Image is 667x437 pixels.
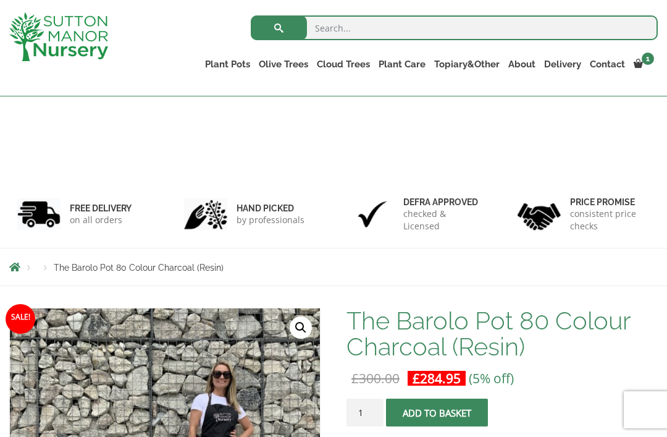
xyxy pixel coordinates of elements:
button: Add to basket [386,399,488,426]
p: by professionals [237,214,304,226]
img: logo [9,12,108,61]
a: Olive Trees [254,56,313,73]
h6: Defra approved [403,197,483,208]
a: About [504,56,540,73]
img: 2.jpg [184,198,227,230]
img: 4.jpg [518,195,561,233]
p: checked & Licensed [403,208,483,232]
input: Search... [251,15,658,40]
a: Topiary&Other [430,56,504,73]
nav: Breadcrumbs [9,262,658,272]
p: consistent price checks [570,208,650,232]
h6: FREE DELIVERY [70,203,132,214]
span: £ [351,370,359,387]
bdi: 300.00 [351,370,400,387]
a: Cloud Trees [313,56,374,73]
h1: The Barolo Pot 80 Colour Charcoal (Resin) [346,308,658,360]
p: on all orders [70,214,132,226]
bdi: 284.95 [413,370,461,387]
a: 1 [629,56,658,73]
span: Sale! [6,304,35,334]
a: Contact [585,56,629,73]
img: 3.jpg [351,198,394,230]
input: Product quantity [346,399,384,426]
span: The Barolo Pot 80 Colour Charcoal (Resin) [54,263,224,273]
span: 1 [642,53,654,65]
a: Delivery [540,56,585,73]
h6: Price promise [570,197,650,208]
a: Plant Care [374,56,430,73]
img: 1.jpg [17,198,61,230]
a: Plant Pots [201,56,254,73]
span: (5% off) [469,370,514,387]
span: £ [413,370,420,387]
h6: hand picked [237,203,304,214]
a: View full-screen image gallery [290,316,312,339]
